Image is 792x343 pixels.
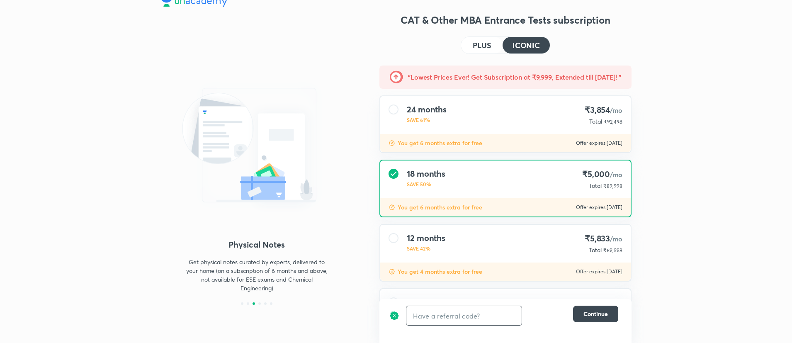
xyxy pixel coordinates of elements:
[407,297,442,307] h4: 9 months
[576,204,622,211] p: Offer expires [DATE]
[407,180,445,188] p: SAVE 50%
[407,105,447,114] h4: 24 months
[589,246,602,254] p: Total
[603,247,622,253] span: ₹69,998
[389,306,399,326] img: discount
[407,116,447,124] p: SAVE 61%
[610,106,622,114] span: /mo
[389,140,395,146] img: discount
[473,41,491,49] h4: PLUS
[407,233,445,243] h4: 12 months
[398,203,482,212] p: You get 6 months extra for free
[461,37,503,54] button: PLUS
[513,41,540,49] h4: ICONIC
[160,238,353,251] h4: Physical Notes
[379,13,632,27] h3: CAT & Other MBA Entrance Tests subscription
[406,306,522,326] input: Have a referral code?
[398,268,482,276] p: You get 4 months extra for free
[585,105,622,116] h4: ₹3,854
[585,233,622,244] h4: ₹5,833
[576,268,622,275] p: Offer expires [DATE]
[185,258,329,292] p: Get physical notes curated by experts, delivered to your home (on a subscription of 6 months and ...
[407,245,445,252] p: SAVE 42%
[589,117,602,126] p: Total
[585,297,622,309] h4: ₹7,222
[610,170,622,179] span: /mo
[610,234,622,243] span: /mo
[604,119,622,125] span: ₹92,498
[160,73,353,217] img: LMP_2_7b8126245a.svg
[408,72,621,82] h5: "Lowest Prices Ever! Get Subscription at ₹9,999, Extended till [DATE]! "
[582,169,622,180] h4: ₹5,000
[389,204,395,211] img: discount
[398,139,482,147] p: You get 6 months extra for free
[583,310,608,318] span: Continue
[573,306,618,322] button: Continue
[390,71,403,84] img: -
[407,169,445,179] h4: 18 months
[503,37,550,54] button: ICONIC
[589,182,602,190] p: Total
[603,183,622,189] span: ₹89,998
[610,299,622,307] span: /mo
[576,140,622,146] p: Offer expires [DATE]
[389,268,395,275] img: discount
